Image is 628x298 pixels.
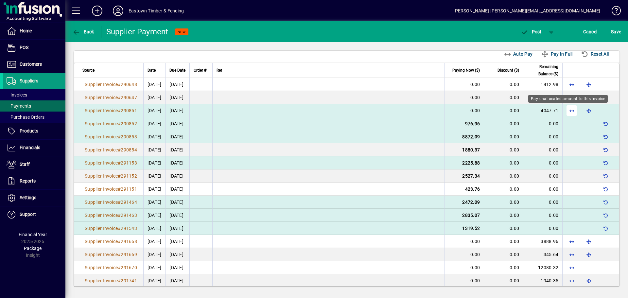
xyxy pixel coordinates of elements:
[541,108,558,113] span: 4047.71
[541,49,572,59] span: Pay In Full
[165,261,189,274] td: [DATE]
[82,238,139,245] a: Supplier Invoice#291668
[118,186,121,192] span: #
[148,200,162,205] span: [DATE]
[108,5,129,17] button: Profile
[510,265,519,270] span: 0.00
[118,95,121,100] span: #
[510,95,519,100] span: 0.00
[85,134,118,139] span: Supplier Invoice
[165,156,189,169] td: [DATE]
[118,213,121,218] span: #
[3,156,65,173] a: Staff
[85,95,118,100] span: Supplier Invoice
[82,199,139,206] a: Supplier Invoice#291464
[85,121,118,126] span: Supplier Invoice
[462,134,480,139] span: 8872.09
[82,225,139,232] a: Supplier Invoice#291543
[510,213,519,218] span: 0.00
[7,114,44,120] span: Purchase Orders
[85,278,118,283] span: Supplier Invoice
[71,26,96,38] button: Back
[148,173,162,179] span: [DATE]
[165,274,189,287] td: [DATE]
[165,196,189,209] td: [DATE]
[121,239,137,244] span: 291668
[583,26,598,37] span: Cancel
[510,200,519,205] span: 0.00
[82,159,139,167] a: Supplier Invoice#291153
[470,95,480,100] span: 0.00
[20,162,30,167] span: Staff
[118,147,121,152] span: #
[178,30,186,34] span: NEW
[470,265,480,270] span: 0.00
[510,278,519,283] span: 0.00
[82,277,139,284] a: Supplier Invoice#291741
[121,200,137,205] span: 291464
[510,82,519,87] span: 0.00
[82,185,139,193] a: Supplier Invoice#291151
[85,160,118,166] span: Supplier Invoice
[510,252,519,257] span: 0.00
[82,146,139,153] a: Supplier Invoice#290854
[85,186,118,192] span: Supplier Invoice
[165,104,189,117] td: [DATE]
[121,213,137,218] span: 291463
[3,206,65,223] a: Support
[148,265,162,270] span: [DATE]
[3,112,65,123] a: Purchase Orders
[462,200,480,205] span: 2472.09
[129,6,184,16] div: Eastown Timber & Fencing
[452,67,480,74] span: Paying Now ($)
[538,265,558,270] span: 12080.32
[82,81,139,88] a: Supplier Invoice#290648
[169,67,185,74] span: Due Date
[549,160,558,166] span: 0.00
[118,173,121,179] span: #
[7,103,31,109] span: Payments
[549,226,558,231] span: 0.00
[165,117,189,130] td: [DATE]
[20,178,36,184] span: Reports
[118,239,121,244] span: #
[517,26,545,38] button: Post
[148,121,162,126] span: [DATE]
[470,239,480,244] span: 0.00
[121,95,137,100] span: 290647
[549,213,558,218] span: 0.00
[85,108,118,113] span: Supplier Invoice
[165,169,189,183] td: [DATE]
[148,186,162,192] span: [DATE]
[118,134,121,139] span: #
[165,91,189,104] td: [DATE]
[510,147,519,152] span: 0.00
[20,28,32,33] span: Home
[544,252,559,257] span: 345.64
[3,23,65,39] a: Home
[20,145,40,150] span: Financials
[148,213,162,218] span: [DATE]
[82,212,139,219] a: Supplier Invoice#291463
[82,94,139,101] a: Supplier Invoice#290647
[549,186,558,192] span: 0.00
[501,48,535,60] button: Auto Pay
[118,200,121,205] span: #
[85,200,118,205] span: Supplier Invoice
[465,121,480,126] span: 976.96
[3,56,65,73] a: Customers
[3,100,65,112] a: Payments
[148,147,162,152] span: [DATE]
[118,265,121,270] span: #
[549,173,558,179] span: 0.00
[20,78,38,83] span: Suppliers
[148,134,162,139] span: [DATE]
[470,82,480,87] span: 0.00
[121,147,137,152] span: 290854
[462,213,480,218] span: 2835.07
[121,134,137,139] span: 290853
[453,6,600,16] div: [PERSON_NAME] [PERSON_NAME][EMAIL_ADDRESS][DOMAIN_NAME]
[165,183,189,196] td: [DATE]
[121,226,137,231] span: 291543
[465,186,480,192] span: 423.76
